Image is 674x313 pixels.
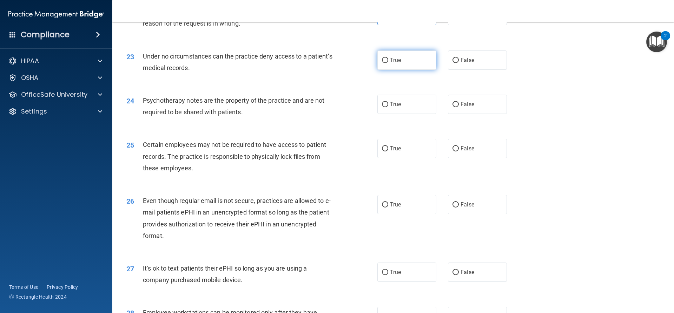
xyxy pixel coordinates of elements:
span: False [461,57,474,63]
input: False [452,58,459,63]
img: PMB logo [8,7,104,21]
span: Under no circumstances can the practice deny access to a patient’s medical records. [143,53,332,72]
a: OSHA [8,74,102,82]
a: Privacy Policy [47,284,78,291]
input: True [382,270,388,275]
p: OSHA [21,74,39,82]
span: 27 [126,265,134,273]
h4: Compliance [21,30,70,40]
input: True [382,102,388,107]
span: False [461,101,474,108]
span: True [390,269,401,275]
span: Ⓒ Rectangle Health 2024 [9,293,67,300]
span: True [390,201,401,208]
input: True [382,202,388,207]
span: False [461,269,474,275]
span: True [390,57,401,63]
p: Settings [21,107,47,116]
span: 23 [126,53,134,61]
input: False [452,202,459,207]
input: False [452,102,459,107]
span: True [390,101,401,108]
a: HIPAA [8,57,102,65]
input: False [452,146,459,151]
input: False [452,270,459,275]
input: True [382,58,388,63]
div: 2 [664,36,667,45]
span: It’s ok to text patients their ePHI so long as you are using a company purchased mobile device. [143,265,307,284]
button: Open Resource Center, 2 new notifications [646,32,667,52]
a: Terms of Use [9,284,38,291]
input: True [382,146,388,151]
span: False [461,145,474,152]
a: Settings [8,107,102,116]
span: 24 [126,97,134,105]
span: Psychotherapy notes are the property of the practice and are not required to be shared with patie... [143,97,324,116]
span: 26 [126,197,134,205]
span: Even though regular email is not secure, practices are allowed to e-mail patients ePHI in an unen... [143,197,331,239]
a: OfficeSafe University [8,90,102,99]
span: 25 [126,141,134,149]
span: True [390,145,401,152]
p: HIPAA [21,57,39,65]
span: False [461,201,474,208]
p: OfficeSafe University [21,90,87,99]
span: Certain employees may not be required to have access to patient records. The practice is responsi... [143,141,326,171]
